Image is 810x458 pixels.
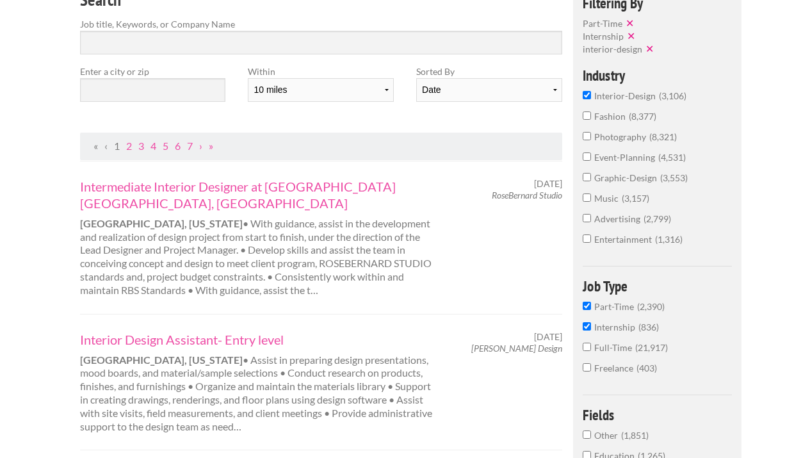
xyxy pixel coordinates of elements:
[187,140,193,152] a: Page 7
[126,140,132,152] a: Page 2
[69,178,448,297] div: • With guidance, assist in the development and realization of design project from start to finish...
[248,65,393,78] label: Within
[594,111,629,122] span: fashion
[583,91,591,99] input: interior-design3,106
[534,331,562,343] span: [DATE]
[594,322,638,332] span: Internship
[175,140,181,152] a: Page 6
[583,407,732,422] h4: Fields
[93,140,98,152] span: First Page
[583,302,591,310] input: Part-Time2,390
[583,152,591,161] input: event-planning4,531
[80,17,562,31] label: Job title, Keywords, or Company Name
[471,343,562,354] em: [PERSON_NAME] Design
[594,363,636,373] span: Freelance
[594,193,622,204] span: music
[104,140,108,152] span: Previous Page
[583,18,622,29] span: Part-Time
[583,173,591,181] input: graphic-design3,553
[594,234,655,245] span: entertainment
[138,140,144,152] a: Page 3
[594,131,649,142] span: photography
[80,217,243,229] strong: [GEOGRAPHIC_DATA], [US_STATE]
[583,44,642,54] span: interior-design
[80,354,243,366] strong: [GEOGRAPHIC_DATA], [US_STATE]
[80,331,436,348] a: Interior Design Assistant- Entry level
[594,213,644,224] span: advertising
[163,140,168,152] a: Page 5
[209,140,213,152] a: Last Page, Page 311
[583,343,591,351] input: Full-Time21,917
[534,178,562,190] span: [DATE]
[594,342,635,353] span: Full-Time
[80,65,225,78] label: Enter a city or zip
[594,152,658,163] span: event-planning
[583,111,591,120] input: fashion8,377
[635,342,668,353] span: 21,917
[583,279,732,293] h4: Job Type
[199,140,202,152] a: Next Page
[655,234,683,245] span: 1,316
[80,178,436,211] a: Intermediate Interior Designer at [GEOGRAPHIC_DATA] [GEOGRAPHIC_DATA], [GEOGRAPHIC_DATA]
[150,140,156,152] a: Page 4
[621,430,649,441] span: 1,851
[583,234,591,243] input: entertainment1,316
[636,363,657,373] span: 403
[416,65,562,78] label: Sorted By
[622,17,640,29] button: ✕
[416,78,562,102] select: Sort results by
[624,29,642,42] button: ✕
[583,132,591,140] input: photography8,321
[594,430,621,441] span: Other
[644,213,671,224] span: 2,799
[583,31,624,42] span: Internship
[594,301,637,312] span: Part-Time
[637,301,665,312] span: 2,390
[659,90,686,101] span: 3,106
[492,190,562,200] em: RoseBernard Studio
[642,42,660,55] button: ✕
[583,430,591,439] input: Other1,851
[583,214,591,222] input: advertising2,799
[649,131,677,142] span: 8,321
[69,331,448,434] div: • Assist in preparing design presentations, mood boards, and material/sample selections • Conduct...
[658,152,686,163] span: 4,531
[583,193,591,202] input: music3,157
[583,363,591,372] input: Freelance403
[622,193,649,204] span: 3,157
[660,172,688,183] span: 3,553
[583,322,591,331] input: Internship836
[114,140,120,152] a: Page 1
[629,111,656,122] span: 8,377
[80,31,562,54] input: Search
[638,322,659,332] span: 836
[583,68,732,83] h4: Industry
[594,90,659,101] span: interior-design
[594,172,660,183] span: graphic-design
